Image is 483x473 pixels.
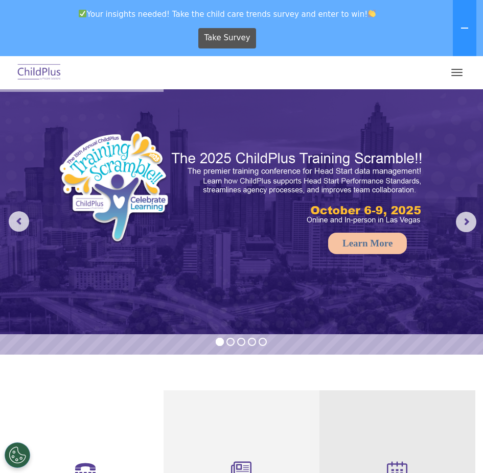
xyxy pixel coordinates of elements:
img: ✅ [79,10,86,17]
a: Learn More [328,233,407,254]
button: Cookies Settings [5,442,30,468]
a: Take Survey [198,28,256,48]
span: Take Survey [204,29,250,47]
span: Your insights needed! Take the child care trends survey and enter to win! [4,4,451,24]
img: ChildPlus by Procare Solutions [15,61,63,85]
img: 👏 [368,10,376,17]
